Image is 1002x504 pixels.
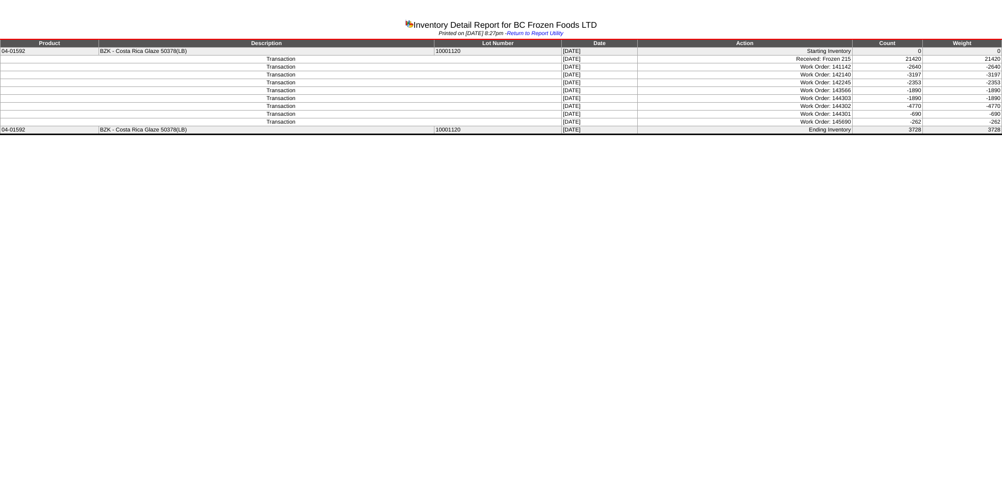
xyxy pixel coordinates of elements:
[922,118,1001,126] td: -262
[852,111,922,118] td: -690
[1,111,562,118] td: Transaction
[922,103,1001,111] td: -4770
[922,87,1001,95] td: -1890
[562,95,638,103] td: [DATE]
[562,111,638,118] td: [DATE]
[852,126,922,135] td: 3728
[1,118,562,126] td: Transaction
[852,87,922,95] td: -1890
[637,71,852,79] td: Work Order: 142140
[922,111,1001,118] td: -690
[637,56,852,63] td: Received: Frozen 215
[637,111,852,118] td: Work Order: 144301
[637,63,852,71] td: Work Order: 141142
[1,126,99,135] td: 04-01592
[637,126,852,135] td: Ending Inventory
[637,48,852,56] td: Starting Inventory
[562,87,638,95] td: [DATE]
[562,126,638,135] td: [DATE]
[99,126,434,135] td: BZK - Costa Rica Glaze 50378(LB)
[637,79,852,87] td: Work Order: 142245
[852,63,922,71] td: -2640
[852,118,922,126] td: -262
[1,39,99,48] td: Product
[1,63,562,71] td: Transaction
[1,103,562,111] td: Transaction
[852,39,922,48] td: Count
[1,71,562,79] td: Transaction
[637,95,852,103] td: Work Order: 144303
[922,63,1001,71] td: -2640
[922,48,1001,56] td: 0
[562,48,638,56] td: [DATE]
[637,118,852,126] td: Work Order: 145690
[1,95,562,103] td: Transaction
[637,39,852,48] td: Action
[434,39,562,48] td: Lot Number
[1,56,562,63] td: Transaction
[562,56,638,63] td: [DATE]
[1,48,99,56] td: 04-01592
[852,48,922,56] td: 0
[852,95,922,103] td: -1890
[562,118,638,126] td: [DATE]
[507,30,563,37] a: Return to Report Utility
[852,103,922,111] td: -4770
[562,103,638,111] td: [DATE]
[434,48,562,56] td: 10001120
[922,79,1001,87] td: -2353
[922,39,1001,48] td: Weight
[1,87,562,95] td: Transaction
[637,87,852,95] td: Work Order: 143566
[562,79,638,87] td: [DATE]
[637,103,852,111] td: Work Order: 144302
[922,71,1001,79] td: -3197
[405,19,413,28] img: graph.gif
[562,63,638,71] td: [DATE]
[562,39,638,48] td: Date
[1,79,562,87] td: Transaction
[922,126,1001,135] td: 3728
[852,56,922,63] td: 21420
[922,95,1001,103] td: -1890
[434,126,562,135] td: 10001120
[922,56,1001,63] td: 21420
[99,39,434,48] td: Description
[562,71,638,79] td: [DATE]
[99,48,434,56] td: BZK - Costa Rica Glaze 50378(LB)
[852,79,922,87] td: -2353
[852,71,922,79] td: -3197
